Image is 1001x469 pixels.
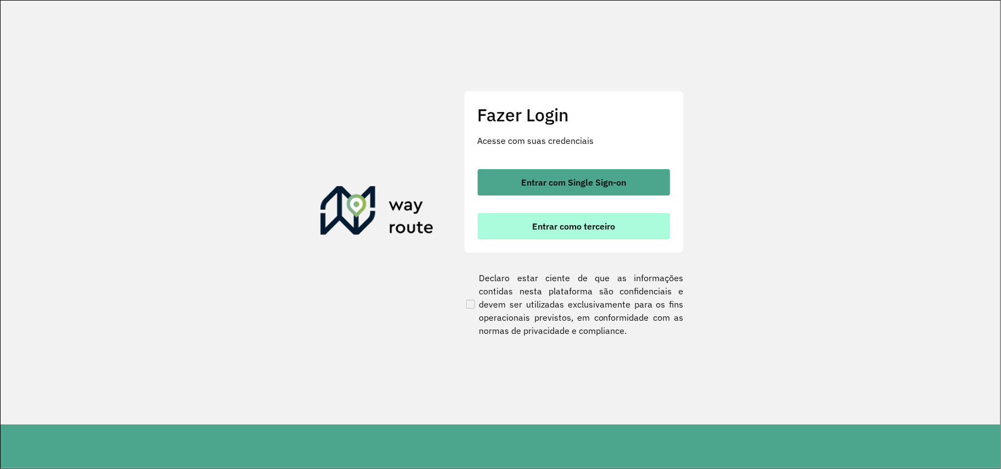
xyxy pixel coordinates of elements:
[320,186,434,239] img: Roteirizador AmbevTech
[464,271,684,337] label: Declaro estar ciente de que as informações contidas nesta plataforma são confidenciais e devem se...
[532,222,615,231] span: Entrar como terceiro
[478,134,670,147] p: Acesse com suas credenciais
[478,169,670,196] button: button
[521,178,626,187] span: Entrar com Single Sign-on
[478,104,670,125] h2: Fazer Login
[478,213,670,239] button: button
